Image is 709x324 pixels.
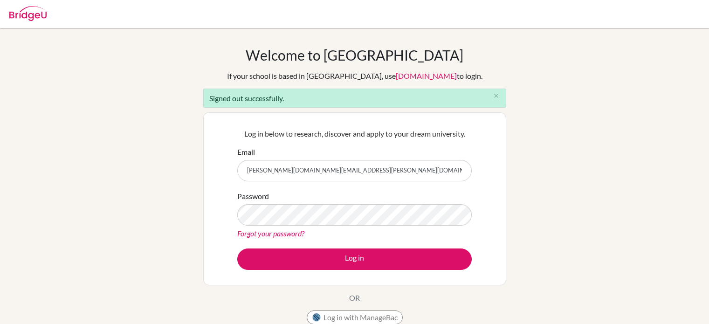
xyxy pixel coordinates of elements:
div: Signed out successfully. [203,89,506,108]
a: Forgot your password? [237,229,304,238]
a: [DOMAIN_NAME] [396,71,457,80]
i: close [493,92,500,99]
label: Email [237,146,255,158]
img: Bridge-U [9,6,47,21]
label: Password [237,191,269,202]
button: Log in [237,248,472,270]
div: If your school is based in [GEOGRAPHIC_DATA], use to login. [227,70,482,82]
p: Log in below to research, discover and apply to your dream university. [237,128,472,139]
h1: Welcome to [GEOGRAPHIC_DATA] [246,47,463,63]
button: Close [487,89,506,103]
p: OR [349,292,360,303]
